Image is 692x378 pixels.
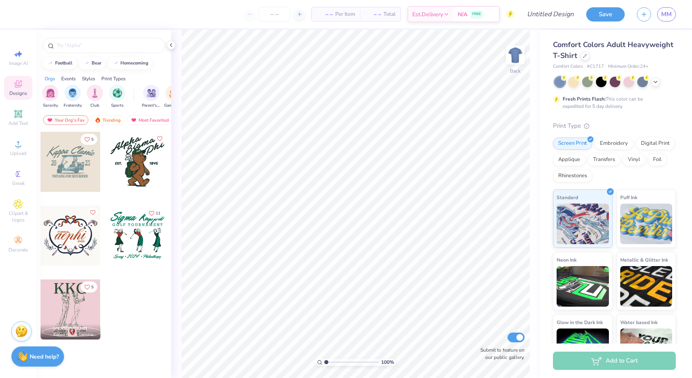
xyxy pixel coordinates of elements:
[164,103,183,109] span: Game Day
[91,137,94,142] span: 5
[259,7,290,21] input: – –
[79,57,105,69] button: bear
[623,154,645,166] div: Vinyl
[90,103,99,109] span: Club
[142,85,161,109] button: filter button
[109,85,125,109] div: filter for Sports
[127,115,173,125] div: Most Favorited
[88,208,98,217] button: Like
[521,6,580,22] input: Untitled Design
[155,134,165,144] button: Like
[563,95,662,110] div: This color can be expedited for 5 day delivery.
[94,117,101,123] img: trending.gif
[164,85,183,109] div: filter for Game Day
[557,256,576,264] span: Neon Ink
[476,346,525,361] label: Submit to feature on our public gallery.
[101,75,126,82] div: Print Types
[120,61,148,65] div: homecoming
[383,10,396,19] span: Total
[553,154,585,166] div: Applique
[507,47,523,63] img: Back
[43,115,88,125] div: Your Org's Fav
[620,256,668,264] span: Metallic & Glitter Ink
[68,88,77,98] img: Fraternity Image
[557,193,578,202] span: Standard
[587,63,604,70] span: # C1717
[553,121,676,131] div: Print Type
[81,281,97,292] button: Like
[553,137,592,150] div: Screen Print
[147,88,156,98] img: Parent's Weekend Image
[81,134,97,145] button: Like
[595,137,633,150] div: Embroidery
[620,329,673,369] img: Water based Ink
[10,150,26,157] span: Upload
[9,60,28,67] span: Image AI
[87,85,103,109] div: filter for Club
[317,10,333,19] span: – –
[557,266,609,307] img: Neon Ink
[169,88,178,98] img: Game Day Image
[64,85,82,109] div: filter for Fraternity
[586,7,625,21] button: Save
[588,154,620,166] div: Transfers
[142,85,161,109] div: filter for Parent's Weekend
[43,103,58,109] span: Sorority
[112,61,119,66] img: trend_line.gif
[45,75,55,82] div: Orgs
[620,318,658,326] span: Water based Ink
[620,193,637,202] span: Puff Ink
[42,85,58,109] button: filter button
[47,117,53,123] img: most_fav.gif
[661,10,672,19] span: MM
[54,332,97,338] span: Kappa Kappa Gamma, [PERSON_NAME][GEOGRAPHIC_DATA]
[510,67,521,75] div: Back
[54,326,87,331] span: [PERSON_NAME]
[335,10,355,19] span: Per Item
[42,85,58,109] div: filter for Sorority
[142,103,161,109] span: Parent's Weekend
[145,208,164,219] button: Like
[381,359,394,366] span: 100 %
[43,57,76,69] button: football
[131,117,137,123] img: most_fav.gif
[91,115,124,125] div: Trending
[64,103,82,109] span: Fraternity
[553,63,583,70] span: Comfort Colors
[458,10,467,19] span: N/A
[164,85,183,109] button: filter button
[563,96,606,102] strong: Fresh Prints Flash:
[553,170,592,182] div: Rhinestones
[365,10,381,19] span: – –
[9,120,28,127] span: Add Text
[4,210,32,223] span: Clipart & logos
[620,204,673,244] img: Puff Ink
[648,154,667,166] div: Foil
[30,353,59,361] strong: Need help?
[111,103,124,109] span: Sports
[87,85,103,109] button: filter button
[109,85,125,109] button: filter button
[108,57,152,69] button: homecoming
[47,61,54,66] img: trend_line.gif
[91,285,94,289] span: 5
[412,10,443,19] span: Est. Delivery
[113,88,122,98] img: Sports Image
[557,318,603,326] span: Glow in the Dark Ink
[657,7,676,21] a: MM
[46,88,55,98] img: Sorority Image
[55,61,73,65] div: football
[12,180,25,187] span: Greek
[56,41,160,49] input: Try "Alpha"
[61,75,76,82] div: Events
[9,90,27,97] span: Designs
[92,61,101,65] div: bear
[90,88,99,98] img: Club Image
[553,40,673,60] span: Comfort Colors Adult Heavyweight T-Shirt
[64,85,82,109] button: filter button
[84,61,90,66] img: trend_line.gif
[636,137,675,150] div: Digital Print
[9,247,28,253] span: Decorate
[472,11,481,17] span: FREE
[156,211,161,215] span: 11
